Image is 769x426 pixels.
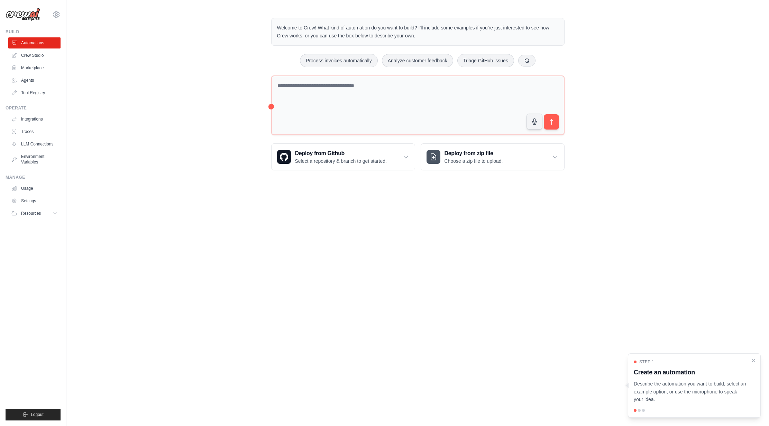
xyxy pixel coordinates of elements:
[8,139,61,150] a: LLM Connections
[382,54,453,67] button: Analyze customer feedback
[445,158,503,165] p: Choose a zip file to upload.
[8,62,61,73] a: Marketplace
[8,50,61,61] a: Crew Studio
[6,105,61,111] div: Operate
[31,412,44,417] span: Logout
[8,183,61,194] a: Usage
[8,126,61,137] a: Traces
[8,114,61,125] a: Integrations
[8,87,61,98] a: Tool Registry
[6,409,61,420] button: Logout
[295,158,387,165] p: Select a repository & branch to get started.
[8,151,61,168] a: Environment Variables
[8,37,61,48] a: Automations
[21,211,41,216] span: Resources
[295,149,387,158] h3: Deploy from Github
[8,208,61,219] button: Resources
[634,367,747,377] h3: Create an automation
[639,359,654,365] span: Step 1
[6,8,40,21] img: Logo
[277,24,559,40] p: Welcome to Crew! What kind of automation do you want to build? I'll include some examples if you'...
[6,29,61,35] div: Build
[8,195,61,206] a: Settings
[751,358,756,363] button: Close walkthrough
[300,54,378,67] button: Process invoices automatically
[634,380,747,403] p: Describe the automation you want to build, select an example option, or use the microphone to spe...
[445,149,503,158] h3: Deploy from zip file
[6,175,61,180] div: Manage
[457,54,514,67] button: Triage GitHub issues
[8,75,61,86] a: Agents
